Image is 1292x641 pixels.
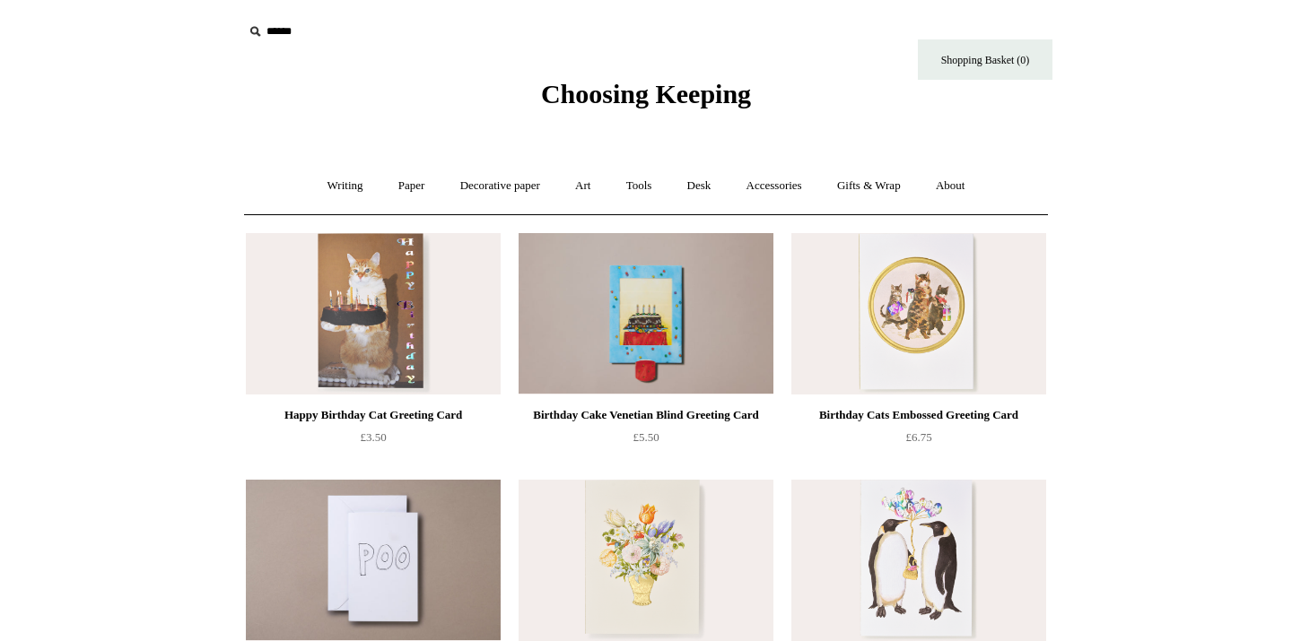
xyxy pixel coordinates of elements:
[519,480,773,641] a: Still Life Bouquet Embossed Greeting Card Still Life Bouquet Embossed Greeting Card
[920,162,982,210] a: About
[523,404,769,426] div: Birthday Cake Venetian Blind Greeting Card
[246,480,501,641] a: The Poo Pop-up Card The Poo Pop-up Card
[905,430,931,444] span: £6.75
[519,480,773,641] img: Still Life Bouquet Embossed Greeting Card
[730,162,818,210] a: Accessories
[918,39,1052,80] a: Shopping Basket (0)
[541,93,751,106] a: Choosing Keeping
[791,233,1046,394] img: Birthday Cats Embossed Greeting Card
[633,430,659,444] span: £5.50
[519,233,773,394] a: Birthday Cake Venetian Blind Greeting Card Birthday Cake Venetian Blind Greeting Card
[559,162,607,210] a: Art
[250,404,496,426] div: Happy Birthday Cat Greeting Card
[382,162,441,210] a: Paper
[610,162,668,210] a: Tools
[444,162,556,210] a: Decorative paper
[246,233,501,394] a: Happy Birthday Cat Greeting Card Happy Birthday Cat Greeting Card
[791,480,1046,641] img: Engraved Birthday Penguins Greeting Card
[246,404,501,478] a: Happy Birthday Cat Greeting Card £3.50
[246,480,501,641] img: The Poo Pop-up Card
[796,404,1042,426] div: Birthday Cats Embossed Greeting Card
[541,79,751,108] span: Choosing Keeping
[519,404,773,478] a: Birthday Cake Venetian Blind Greeting Card £5.50
[791,480,1046,641] a: Engraved Birthday Penguins Greeting Card Engraved Birthday Penguins Greeting Card
[246,233,501,394] img: Happy Birthday Cat Greeting Card
[821,162,917,210] a: Gifts & Wrap
[791,404,1046,478] a: Birthday Cats Embossed Greeting Card £6.75
[519,233,773,394] img: Birthday Cake Venetian Blind Greeting Card
[311,162,380,210] a: Writing
[791,233,1046,394] a: Birthday Cats Embossed Greeting Card Birthday Cats Embossed Greeting Card
[671,162,728,210] a: Desk
[360,430,386,444] span: £3.50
